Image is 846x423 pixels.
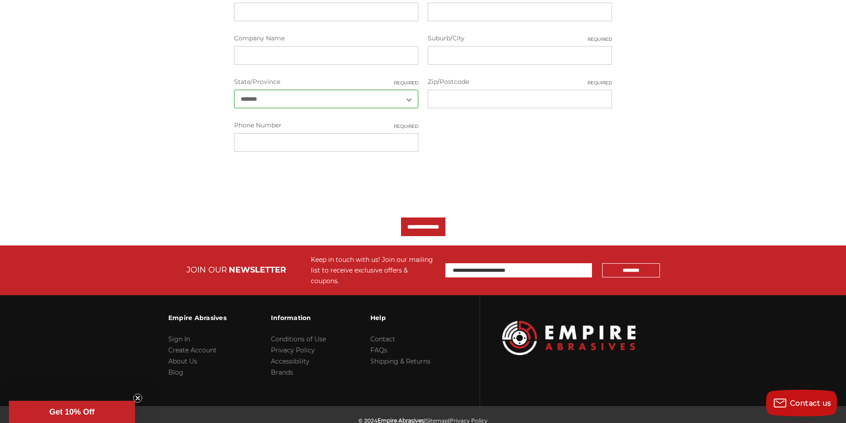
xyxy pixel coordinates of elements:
[766,390,837,416] button: Contact us
[234,34,418,43] label: Company Name
[370,346,387,354] a: FAQs
[168,357,197,365] a: About Us
[187,265,227,275] span: JOIN OUR
[133,394,142,403] button: Close teaser
[234,121,418,130] label: Phone Number
[394,123,418,130] small: Required
[168,346,217,354] a: Create Account
[370,335,395,343] a: Contact
[271,346,315,354] a: Privacy Policy
[370,357,430,365] a: Shipping & Returns
[271,335,326,343] a: Conditions of Use
[502,321,635,355] img: Empire Abrasives Logo Image
[370,308,430,327] h3: Help
[271,357,310,365] a: Accessibility
[168,368,183,376] a: Blog
[49,407,95,416] span: Get 10% Off
[588,36,612,43] small: Required
[428,34,612,43] label: Suburb/City
[229,265,286,275] span: NEWSLETTER
[311,254,437,286] div: Keep in touch with us! Join our mailing list to receive exclusive offers & coupons.
[271,368,293,376] a: Brands
[588,79,612,86] small: Required
[234,77,418,87] label: State/Province
[234,164,369,199] iframe: reCAPTCHA
[271,308,326,327] h3: Information
[168,308,226,327] h3: Empire Abrasives
[168,335,190,343] a: Sign In
[9,401,135,423] div: Get 10% OffClose teaser
[790,399,831,407] span: Contact us
[394,79,418,86] small: Required
[428,77,612,87] label: Zip/Postcode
